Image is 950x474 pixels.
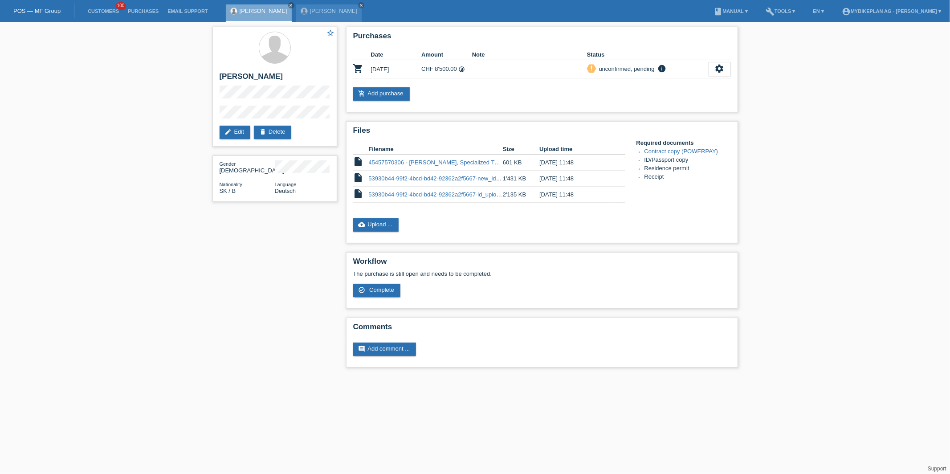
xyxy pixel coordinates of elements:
td: 601 KB [503,155,539,171]
i: priority_high [588,65,595,71]
i: info [657,64,668,73]
div: unconfirmed, pending [596,64,655,74]
i: build [766,7,775,16]
a: POS — MF Group [13,8,61,14]
i: close [289,3,294,8]
i: check_circle_outline [359,286,366,294]
i: cloud_upload [359,221,366,228]
span: Complete [369,286,394,293]
a: 53930b44-99f2-4bcd-bd42-92362a2f5667-id_upload_2-17600157367383230312025046202634.pdf [369,191,624,198]
th: Size [503,144,539,155]
h2: [PERSON_NAME] [220,72,330,86]
th: Upload time [539,144,612,155]
h2: Workflow [353,257,731,270]
i: edit [225,128,232,135]
i: Instalments (48 instalments) [458,66,465,73]
a: 53930b44-99f2-4bcd-bd42-92362a2f5667-new_id_upload-17600156769061895481584068274184.pdf [369,175,632,182]
a: close [288,2,294,8]
i: delete [259,128,266,135]
span: Language [275,182,297,187]
a: commentAdd comment ... [353,343,416,356]
td: 2'135 KB [503,187,539,203]
span: Gender [220,161,236,167]
a: [PERSON_NAME] [310,8,358,14]
a: close [358,2,364,8]
span: Slovakia / B / 02.09.2015 [220,188,236,194]
a: Support [928,466,946,472]
i: add_shopping_cart [359,90,366,97]
td: 1'431 KB [503,171,539,187]
a: check_circle_outline Complete [353,284,400,297]
td: [DATE] 11:48 [539,171,612,187]
div: [DEMOGRAPHIC_DATA] [220,160,275,174]
a: add_shopping_cartAdd purchase [353,87,410,101]
h4: Required documents [636,139,731,146]
li: Residence permit [644,165,731,173]
a: editEdit [220,126,250,139]
i: star_border [327,29,335,37]
li: ID/Passport copy [644,156,731,165]
h2: Files [353,126,731,139]
i: insert_drive_file [353,156,364,167]
th: Note [472,49,587,60]
a: bookManual ▾ [709,8,752,14]
i: POSP00028478 [353,63,364,74]
h2: Purchases [353,32,731,45]
a: deleteDelete [254,126,292,139]
th: Amount [421,49,472,60]
a: [PERSON_NAME] [240,8,287,14]
i: account_circle [842,7,851,16]
th: Filename [369,144,503,155]
a: star_border [327,29,335,38]
i: close [359,3,363,8]
span: 100 [116,2,126,10]
a: Contract copy (POWERPAY) [644,148,718,155]
a: 45457570306 - [PERSON_NAME], Specialized Turbo [PERSON_NAME] 2 Expert Di2 Black.pdf [369,159,614,166]
li: Receipt [644,173,731,182]
i: book [714,7,722,16]
i: comment [359,345,366,352]
td: [DATE] 11:48 [539,187,612,203]
td: [DATE] 11:48 [539,155,612,171]
a: EN ▾ [809,8,828,14]
a: account_circleMybikeplan AG - [PERSON_NAME] ▾ [837,8,946,14]
span: Deutsch [275,188,296,194]
a: Purchases [123,8,163,14]
a: buildTools ▾ [761,8,800,14]
span: Nationality [220,182,242,187]
i: insert_drive_file [353,172,364,183]
td: [DATE] [371,60,422,78]
a: Customers [83,8,123,14]
th: Date [371,49,422,60]
a: Email Support [163,8,212,14]
td: CHF 8'500.00 [421,60,472,78]
i: settings [715,64,725,74]
p: The purchase is still open and needs to be completed. [353,270,731,277]
i: insert_drive_file [353,188,364,199]
th: Status [587,49,709,60]
h2: Comments [353,323,731,336]
a: cloud_uploadUpload ... [353,218,399,232]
